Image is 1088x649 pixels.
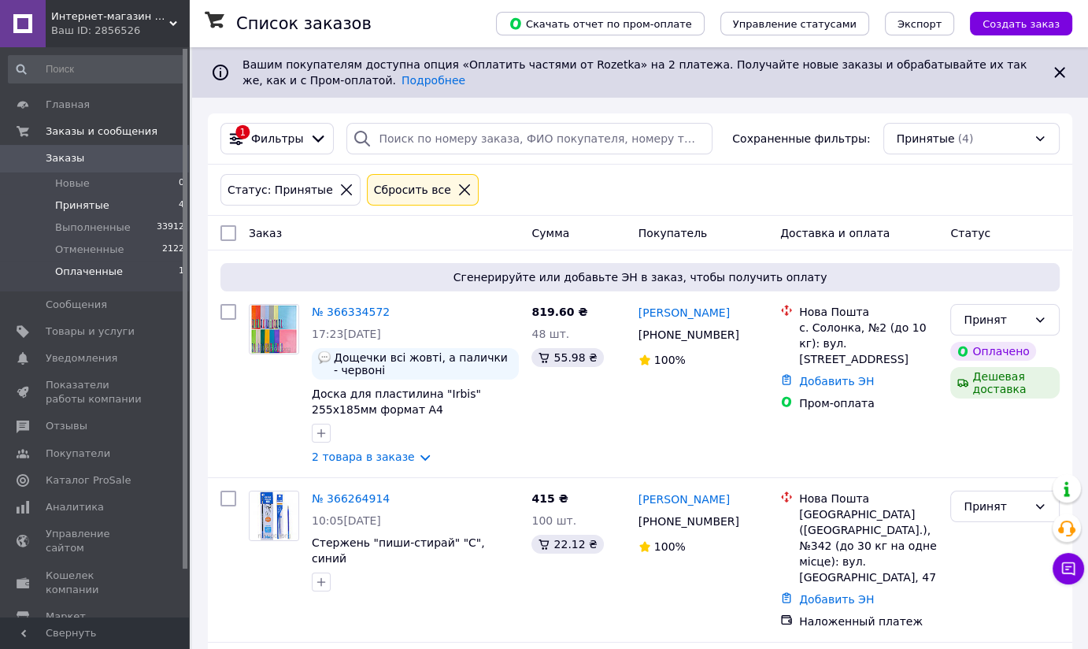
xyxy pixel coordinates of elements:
span: Вашим покупателям доступна опция «Оплатить частями от Rozetka» на 2 платежа. Получайте новые зака... [242,58,1027,87]
div: 55.98 ₴ [531,348,603,367]
span: Сгенерируйте или добавьте ЭН в заказ, чтобы получить оплату [227,269,1053,285]
span: Отзывы [46,419,87,433]
span: 33912 [157,221,184,235]
span: (4) [957,132,973,145]
a: № 366264914 [312,492,390,505]
a: Фото товару [249,304,299,354]
span: Заказы [46,151,84,165]
span: 1 [179,265,184,279]
span: Заказ [249,227,282,239]
span: 17:23[DATE] [312,328,381,340]
span: Управление статусами [733,18,857,30]
a: Добавить ЭН [799,375,874,388]
span: Скачать отчет по пром-оплате [509,17,692,31]
div: Статус: Принятые [224,181,336,198]
span: Принятые [897,131,955,146]
span: Аналитика [46,500,104,514]
span: Сообщения [46,298,107,312]
button: Управление статусами [720,12,869,35]
span: [PHONE_NUMBER] [638,515,739,528]
a: Добавить ЭН [799,593,874,606]
span: Сохраненные фильтры: [732,131,870,146]
span: 2122 [162,243,184,257]
span: Главная [46,98,90,112]
img: Фото товару [250,305,298,354]
div: Нова Пошта [799,304,938,320]
span: Отмененные [55,243,124,257]
span: 4 [179,198,184,213]
span: Покупатель [638,227,708,239]
span: Каталог ProSale [46,473,131,488]
span: Принятые [55,198,109,213]
div: с. Солонка, №2 (до 10 кг): вул. [STREET_ADDRESS] [799,320,938,367]
span: Покупатели [46,447,110,461]
span: Товары и услуги [46,324,135,339]
button: Экспорт [885,12,954,35]
span: Новые [55,176,90,191]
span: Статус [950,227,990,239]
img: Фото товару [250,491,298,540]
a: Доска для пластилина "Irbis" 255х185мм формат А4 [312,388,481,416]
button: Скачать отчет по пром-оплате [496,12,705,35]
a: Фото товару [249,491,299,541]
span: Выполненные [55,221,131,235]
span: 100% [654,354,686,366]
span: Заказы и сообщения [46,124,157,139]
div: Наложенный платеж [799,614,938,629]
span: Экспорт [897,18,942,30]
a: № 366334572 [312,306,390,318]
div: Принят [964,498,1027,515]
span: Уведомления [46,351,117,365]
span: [PHONE_NUMBER] [638,328,739,341]
img: :speech_balloon: [318,351,331,364]
a: Подробнее [402,74,465,87]
input: Поиск [8,55,186,83]
span: Кошелек компании [46,569,146,597]
span: 100 шт. [531,514,576,527]
button: Чат с покупателем [1053,553,1084,584]
span: Доставка и оплата [780,227,890,239]
span: Маркет [46,610,86,624]
div: 22.12 ₴ [531,535,603,554]
span: 10:05[DATE] [312,514,381,527]
div: Пром-оплата [799,395,938,411]
button: Создать заказ [970,12,1072,35]
div: Ваш ID: 2856526 [51,24,189,38]
span: 100% [654,540,686,553]
span: Управление сайтом [46,527,146,555]
span: Показатели работы компании [46,378,146,406]
div: Нова Пошта [799,491,938,506]
span: 819.60 ₴ [531,306,587,318]
div: Принят [964,311,1027,328]
div: Дешевая доставка [950,367,1060,399]
span: 48 шт. [531,328,569,340]
span: 415 ₴ [531,492,568,505]
a: [PERSON_NAME] [638,305,730,321]
div: Сбросить все [371,181,454,198]
h1: Список заказов [236,14,372,33]
span: Сумма [531,227,569,239]
span: 0 [179,176,184,191]
span: Оплаченные [55,265,123,279]
span: Интернет-магазин NikopoL - канцтовары для школы и офиса [51,9,169,24]
a: 2 товара в заказе [312,451,415,463]
span: Создать заказ [983,18,1060,30]
span: Фильтры [251,131,303,146]
a: [PERSON_NAME] [638,491,730,507]
input: Поиск по номеру заказа, ФИО покупателя, номеру телефона, Email, номеру накладной [346,123,712,154]
div: Оплачено [950,342,1035,361]
a: Создать заказ [954,17,1072,29]
a: Стержень "пиши-стирай" "С", синий [312,536,485,565]
span: Дощечки всі жовті, а палички - червоні [334,351,513,376]
div: [GEOGRAPHIC_DATA] ([GEOGRAPHIC_DATA].), №342 (до 30 кг на одне місце): вул. [GEOGRAPHIC_DATA], 47 [799,506,938,585]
